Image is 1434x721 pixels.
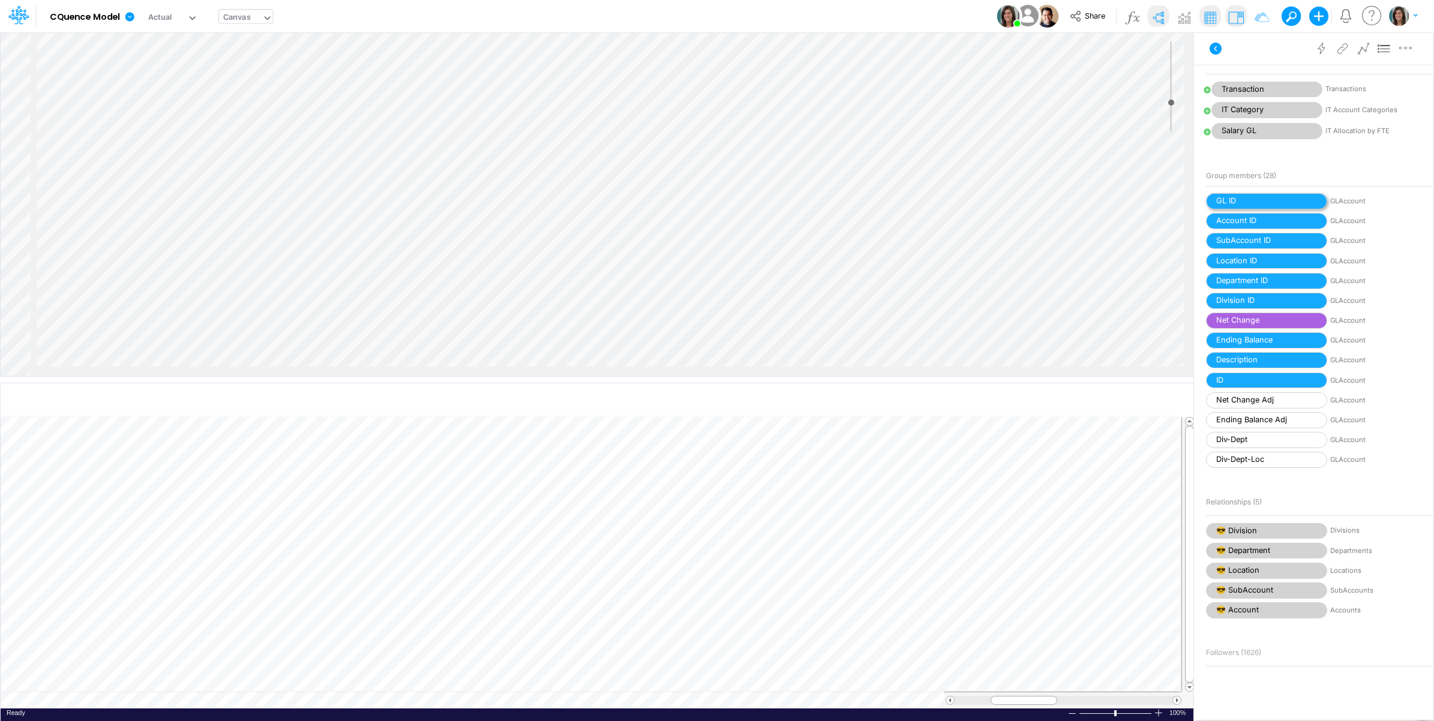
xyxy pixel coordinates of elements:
[1330,355,1431,365] span: GLAccount
[1330,316,1431,326] span: GLAccount
[1014,2,1041,29] img: User Image Icon
[1206,193,1327,209] span: GL ID
[223,11,251,25] div: Canvas
[11,388,932,413] input: Type a title here
[1330,585,1431,596] span: SubAccounts
[1330,415,1431,425] span: GLAccount
[1206,213,1327,229] span: Account ID
[1114,710,1117,716] div: Zoom
[1206,313,1327,329] span: Net Change
[1169,708,1187,717] span: 100%
[1330,296,1431,306] span: GLAccount
[1330,375,1431,386] span: GLAccount
[1085,11,1105,20] span: Share
[1206,582,1327,599] span: 😎 SubAccount
[1330,196,1431,206] span: GLAccount
[148,11,172,25] div: Actual
[1206,602,1327,618] span: 😎 Account
[1206,233,1327,249] span: SubAccount ID
[1311,38,1332,61] button: Process
[997,5,1019,28] img: User Image Icon
[1169,708,1187,717] div: Zoom level
[50,12,120,23] b: CQuence Model
[1206,563,1327,579] span: 😎 Location
[1206,392,1327,408] span: Net Change Adj
[1206,452,1327,468] span: Div-Dept-Loc
[1064,7,1114,26] button: Share
[1211,82,1322,98] span: Transaction
[1206,523,1327,539] span: 😎 Division
[1206,273,1327,289] span: Department ID
[1330,455,1431,465] span: GLAccount
[1339,9,1353,23] a: Notifications
[7,708,25,717] div: In Ready mode
[1330,335,1431,346] span: GLAccount
[1206,432,1327,448] span: Div-Dept
[1079,708,1154,717] div: Zoom
[1206,170,1433,181] span: Group members ( 28 )
[1330,605,1431,615] span: Accounts
[7,709,25,716] span: Ready
[1211,123,1322,139] span: Salary GL
[1330,236,1431,246] span: GLAccount
[1154,708,1163,717] div: Zoom In
[1330,256,1431,266] span: GLAccount
[1206,352,1327,368] span: Description
[1211,102,1322,118] span: IT Category
[1067,709,1077,718] div: Zoom Out
[1206,543,1327,559] span: 😎 Department
[1330,276,1431,286] span: GLAccount
[1206,332,1327,349] span: Ending Balance
[1206,497,1262,507] span: Relationships ( 5 )
[1330,435,1431,445] span: GLAccount
[1330,566,1431,576] span: Locations
[1036,5,1058,28] img: User Image Icon
[1206,647,1261,658] span: Followers ( 1626 )
[1330,525,1431,536] span: Divisions
[1206,293,1327,309] span: Division ID
[1330,216,1431,226] span: GLAccount
[1206,372,1327,389] span: ID
[1330,395,1431,405] span: GLAccount
[1206,253,1327,269] span: Location ID
[1330,546,1431,556] span: Departments
[1206,412,1327,428] span: Ending Balance Adj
